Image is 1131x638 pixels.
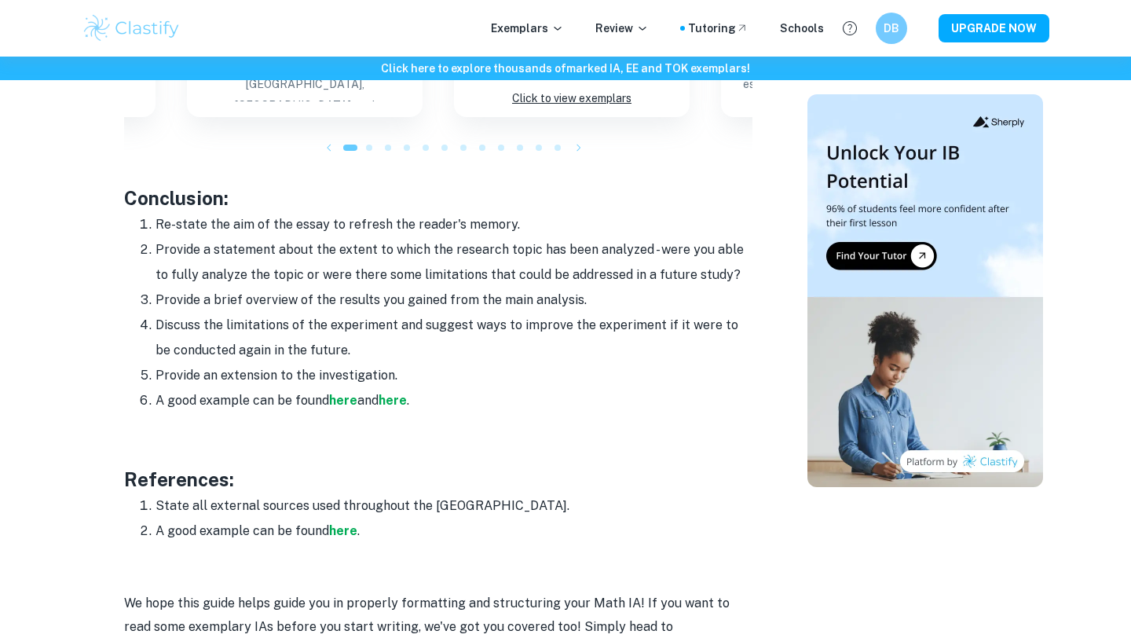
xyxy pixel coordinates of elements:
[156,493,752,519] li: State all external sources used throughout the [GEOGRAPHIC_DATA].
[156,212,752,237] li: Re-state the aim of the essay to refresh the reader's memory.
[156,237,752,288] li: Provide a statement about the extent to which the research topic has been analyzed - were you abl...
[876,13,907,44] button: DB
[807,94,1043,487] img: Thumbnail
[156,313,752,363] li: Discuss the limitations of the experiment and suggest ways to improve the experiment if it were t...
[329,393,357,408] a: here
[688,20,749,37] a: Tutoring
[156,388,752,413] li: A good example can be found and .
[3,60,1128,77] h6: Click here to explore thousands of marked IA, EE and TOK exemplars !
[512,88,631,109] p: Click to view exemplars
[156,363,752,388] li: Provide an extension to the investigation.
[329,523,357,538] a: here
[883,20,901,37] h6: DB
[124,465,752,493] h3: References:
[595,20,649,37] p: Review
[156,288,752,313] li: Provide a brief overview of the results you gained from the main analysis.
[491,20,564,37] p: Exemplars
[82,13,181,44] img: Clastify logo
[124,184,752,212] h3: Conclusion:
[780,20,824,37] a: Schools
[379,393,407,408] a: here
[156,519,752,544] li: A good example can be found .
[939,14,1049,42] button: UPGRADE NOW
[836,15,863,42] button: Help and Feedback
